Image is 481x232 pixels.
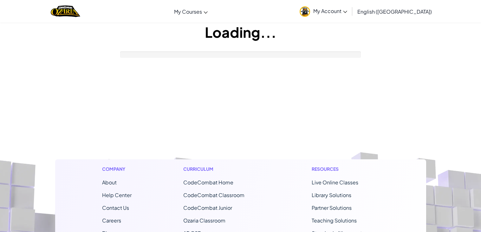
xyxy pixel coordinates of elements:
[102,166,132,172] h1: Company
[183,217,225,224] a: Ozaria Classroom
[102,192,132,198] a: Help Center
[354,3,435,20] a: English ([GEOGRAPHIC_DATA])
[312,166,379,172] h1: Resources
[174,8,202,15] span: My Courses
[300,6,310,17] img: avatar
[312,217,357,224] a: Teaching Solutions
[183,179,233,186] span: CodeCombat Home
[51,5,80,18] a: Ozaria by CodeCombat logo
[51,5,80,18] img: Home
[183,166,260,172] h1: Curriculum
[183,204,232,211] a: CodeCombat Junior
[183,192,244,198] a: CodeCombat Classroom
[312,204,352,211] a: Partner Solutions
[102,204,129,211] span: Contact Us
[171,3,211,20] a: My Courses
[312,192,351,198] a: Library Solutions
[313,8,347,14] span: My Account
[296,1,350,21] a: My Account
[102,179,117,186] a: About
[312,179,358,186] a: Live Online Classes
[102,217,121,224] a: Careers
[357,8,432,15] span: English ([GEOGRAPHIC_DATA])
